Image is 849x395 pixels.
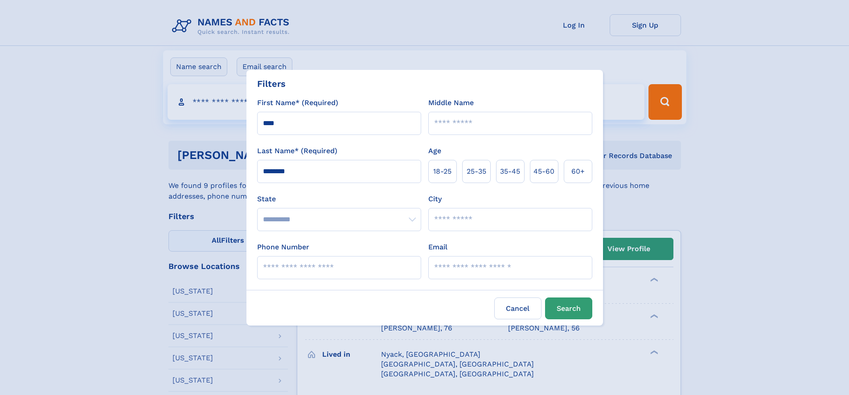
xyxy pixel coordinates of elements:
span: 18‑25 [433,166,451,177]
button: Search [545,297,592,319]
label: Middle Name [428,98,474,108]
label: Last Name* (Required) [257,146,337,156]
label: City [428,194,442,204]
span: 45‑60 [533,166,554,177]
label: State [257,194,421,204]
label: Phone Number [257,242,309,252]
span: 35‑45 [500,166,520,177]
span: 60+ [571,166,585,177]
span: 25‑35 [467,166,486,177]
label: Email [428,242,447,252]
div: Filters [257,77,286,90]
label: Cancel [494,297,541,319]
label: Age [428,146,441,156]
label: First Name* (Required) [257,98,338,108]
